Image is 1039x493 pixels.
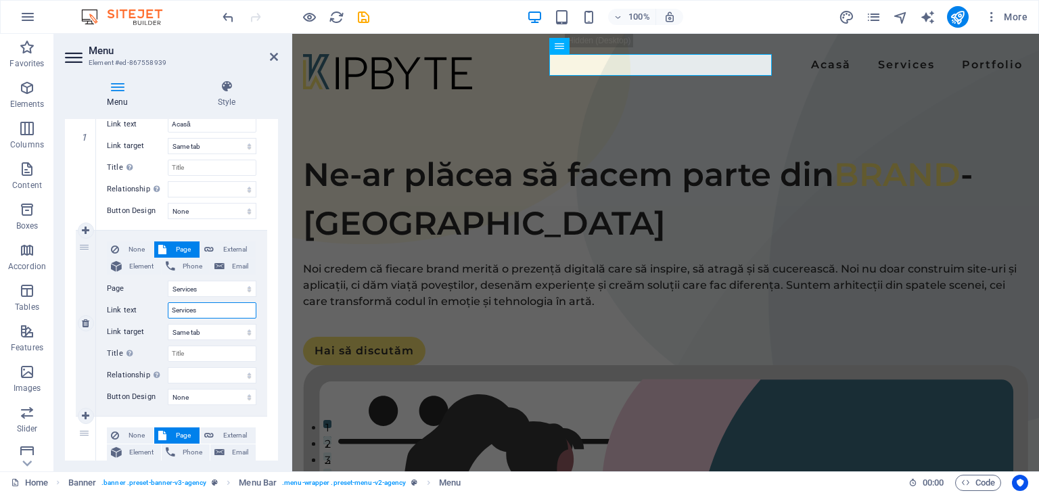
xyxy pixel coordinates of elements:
i: Save (Ctrl+S) [356,9,371,25]
input: Title [168,160,256,176]
button: undo [220,9,236,25]
input: Link text... [168,302,256,319]
label: Title [107,160,168,176]
p: Boxes [16,220,39,231]
h2: Menu [89,45,278,57]
button: Email [210,258,256,275]
h4: Style [175,80,278,108]
button: Usercentrics [1012,475,1028,491]
em: 1 [74,132,94,143]
i: Pages (Ctrl+Alt+S) [866,9,881,25]
h4: Menu [65,80,175,108]
span: Click to select. Double-click to edit [439,475,461,491]
button: External [200,427,256,444]
span: Click to select. Double-click to edit [239,475,277,491]
span: Click to select. Double-click to edit [68,475,97,491]
span: Page [170,241,195,258]
label: Link text [107,302,168,319]
p: Content [12,180,42,191]
label: Link target [107,138,168,154]
i: On resize automatically adjust zoom level to fit chosen device. [664,11,676,23]
input: Title [168,346,256,362]
i: Publish [950,9,965,25]
p: Favorites [9,58,44,69]
button: text_generator [920,9,936,25]
button: External [200,241,256,258]
span: None [123,427,149,444]
a: Click to cancel selection. Double-click to open Pages [11,475,48,491]
label: Title [107,346,168,362]
button: More [979,6,1033,28]
span: More [985,10,1028,24]
button: publish [947,6,969,28]
label: Link target [107,324,168,340]
h6: 100% [628,9,650,25]
p: Slider [17,423,38,434]
span: External [218,241,252,258]
span: . banner .preset-banner-v3-agency [101,475,206,491]
button: None [107,241,154,258]
button: Element [107,258,161,275]
span: Page [170,427,195,444]
button: Page [154,427,200,444]
p: Columns [10,139,44,150]
span: . menu-wrapper .preset-menu-v2-agency [282,475,406,491]
button: 100% [608,9,656,25]
span: None [123,241,149,258]
i: This element is a customizable preset [411,479,417,486]
span: Element [126,258,157,275]
h3: Element #ed-867558939 [89,57,251,69]
span: Code [961,475,995,491]
input: Link text... [168,116,256,133]
i: Design (Ctrl+Alt+Y) [839,9,854,25]
label: Button Design [107,389,168,405]
span: Email [229,258,252,275]
i: AI Writer [920,9,936,25]
button: navigator [893,9,909,25]
p: Tables [15,302,39,312]
span: Email [229,444,252,461]
i: Reload page [329,9,344,25]
label: Page [107,281,168,297]
span: 00 00 [923,475,944,491]
p: Accordion [8,261,46,272]
h6: Session time [908,475,944,491]
span: Element [126,444,157,461]
span: External [218,427,252,444]
span: Phone [179,444,206,461]
p: Features [11,342,43,353]
i: Navigator [893,9,908,25]
label: Link text [107,116,168,133]
i: This element is a customizable preset [212,479,218,486]
p: Images [14,383,41,394]
button: design [839,9,855,25]
button: Email [210,444,256,461]
label: Button Design [107,203,168,219]
button: Phone [162,444,210,461]
label: Relationship [107,367,168,383]
button: Page [154,241,200,258]
i: Undo: Change menu items (Ctrl+Z) [221,9,236,25]
button: pages [866,9,882,25]
button: None [107,427,154,444]
label: Relationship [107,181,168,197]
button: Element [107,444,161,461]
img: Editor Logo [78,9,179,25]
p: Elements [10,99,45,110]
nav: breadcrumb [68,475,461,491]
span: : [932,477,934,488]
button: reload [328,9,344,25]
button: Code [955,475,1001,491]
button: Phone [162,258,210,275]
button: save [355,9,371,25]
span: Phone [179,258,206,275]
